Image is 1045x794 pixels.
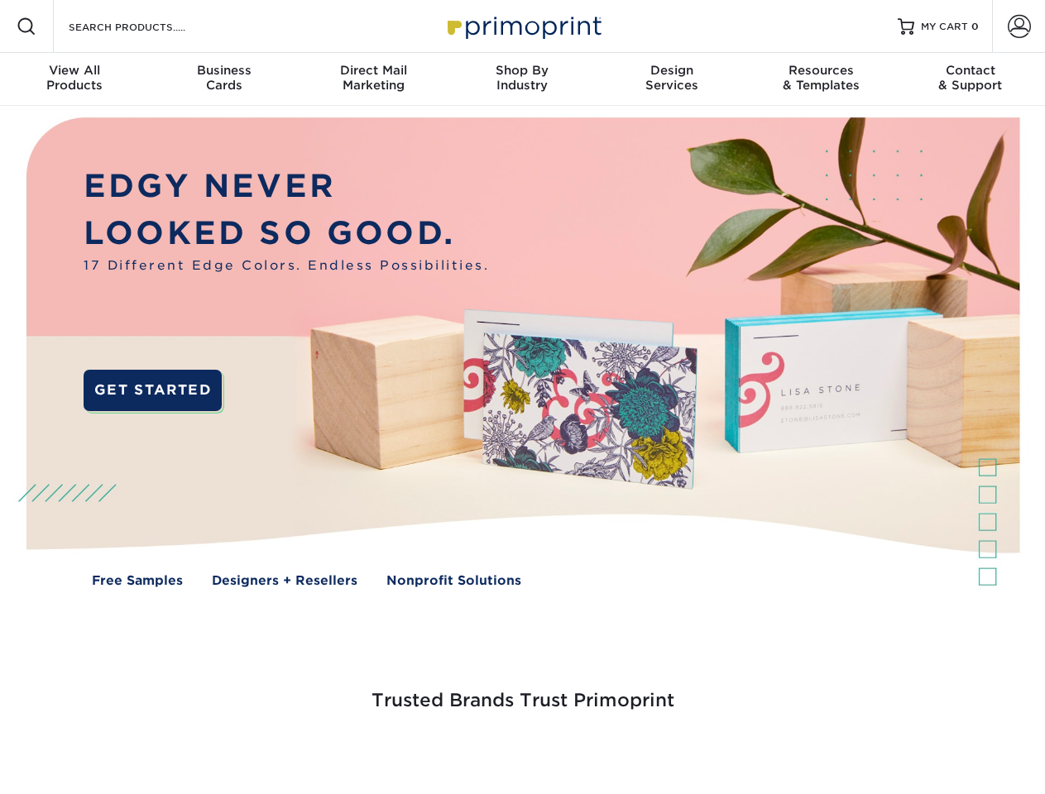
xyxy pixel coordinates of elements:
div: Services [597,63,746,93]
div: & Support [896,63,1045,93]
span: Shop By [448,63,597,78]
img: Mini [579,754,580,755]
span: Business [149,63,298,78]
img: Goodwill [894,754,894,755]
img: Google [422,754,423,755]
a: Resources& Templates [746,53,895,106]
div: Marketing [299,63,448,93]
a: Direct MailMarketing [299,53,448,106]
a: Nonprofit Solutions [386,572,521,591]
a: Free Samples [92,572,183,591]
span: Design [597,63,746,78]
span: Resources [746,63,895,78]
a: DesignServices [597,53,746,106]
img: Amazon [736,754,737,755]
img: Freeform [248,754,249,755]
div: Industry [448,63,597,93]
a: GET STARTED [84,370,222,411]
span: MY CART [921,20,968,34]
span: Direct Mail [299,63,448,78]
a: Designers + Resellers [212,572,357,591]
p: EDGY NEVER [84,163,489,210]
img: Smoothie King [120,754,121,755]
span: 17 Different Edge Colors. Endless Possibilities. [84,256,489,275]
a: Contact& Support [896,53,1045,106]
p: LOOKED SO GOOD. [84,210,489,257]
div: Cards [149,63,298,93]
span: 0 [971,21,979,32]
img: Primoprint [440,8,606,44]
a: Shop ByIndustry [448,53,597,106]
div: & Templates [746,63,895,93]
input: SEARCH PRODUCTS..... [67,17,228,36]
a: BusinessCards [149,53,298,106]
h3: Trusted Brands Trust Primoprint [39,650,1007,731]
span: Contact [896,63,1045,78]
